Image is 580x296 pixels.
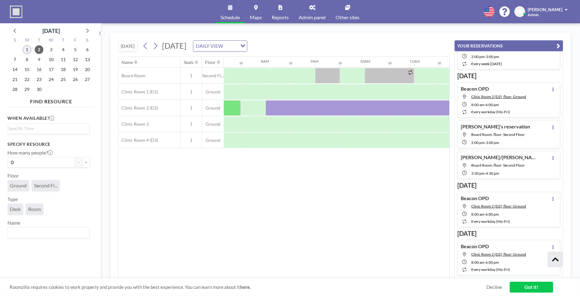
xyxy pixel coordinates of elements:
[195,42,224,50] span: DAILY VIEW
[510,282,553,293] a: Got it!
[240,284,251,290] a: here.
[35,65,43,74] span: Tuesday, September 16, 2025
[437,61,441,65] div: 30
[471,54,485,59] span: 2:00 PM
[35,85,43,94] span: Tuesday, September 30, 2025
[9,37,21,45] div: S
[118,73,146,78] span: Board Room
[21,37,33,45] div: M
[11,75,19,84] span: Sunday, September 21, 2025
[181,105,202,111] span: 1
[34,182,57,189] span: Second Fl...
[250,15,262,20] span: Maps
[28,206,41,212] span: Room
[202,137,224,143] span: Ground
[310,59,319,64] div: 9AM
[486,260,499,265] span: 6:00 PM
[261,59,269,64] div: 8AM
[205,60,216,65] div: Floor
[471,267,510,272] span: every workday (Mo-Fri)
[360,59,370,64] div: 10AM
[118,89,158,95] span: Clinic Room 1 (D1)
[457,72,560,80] h3: [DATE]
[23,85,31,94] span: Monday, September 29, 2025
[33,37,45,45] div: T
[118,105,158,111] span: Clinic Room 2 (D2)
[457,182,560,189] h3: [DATE]
[457,230,560,237] h3: [DATE]
[471,171,485,176] span: 3:30 PM
[184,60,194,65] div: Seats
[202,73,224,78] span: Second Fl...
[484,212,486,217] span: -
[455,40,563,51] button: YOUR RESERVATIONS
[47,55,55,64] span: Wednesday, September 10, 2025
[35,45,43,54] span: Tuesday, September 2, 2025
[471,260,484,265] span: 8:00 AM
[486,171,499,176] span: 4:30 PM
[338,61,342,65] div: 30
[202,105,224,111] span: Ground
[471,252,526,257] span: Clinic Room 2 (D2), floor: Ground
[484,260,486,265] span: -
[75,157,82,168] button: -
[471,204,526,209] span: Clinic Room 2 (D2), floor: Ground
[461,195,489,201] h4: Beacon OPD
[7,96,95,105] h4: FIND RESOURCE
[202,89,224,95] span: Ground
[486,102,499,107] span: 6:00 PM
[35,75,43,84] span: Tuesday, September 23, 2025
[7,173,19,179] label: Floor
[8,125,86,132] input: Search for option
[461,243,489,249] h4: Beacon OPD
[181,89,202,95] span: 1
[7,196,18,202] label: Type
[181,121,202,127] span: 1
[299,15,326,20] span: Admin panel
[471,140,485,145] span: 2:00 PM
[457,278,560,285] h3: [DATE]
[7,150,53,156] label: How many people?
[118,121,149,127] span: Clinic Room 3
[45,37,57,45] div: W
[486,212,499,217] span: 6:00 PM
[23,65,31,74] span: Monday, September 15, 2025
[471,219,510,224] span: every workday (Mo-Fri)
[83,55,92,64] span: Saturday, September 13, 2025
[35,55,43,64] span: Tuesday, September 9, 2025
[59,75,68,84] span: Thursday, September 25, 2025
[239,61,243,65] div: 30
[42,26,60,35] div: [DATE]
[7,141,90,147] h3: Specify resource
[59,55,68,64] span: Thursday, September 11, 2025
[162,41,187,50] span: [DATE]
[410,59,420,64] div: 11AM
[83,75,92,84] span: Saturday, September 27, 2025
[23,75,31,84] span: Monday, September 22, 2025
[10,6,22,18] img: organization-logo
[83,45,92,54] span: Saturday, September 6, 2025
[221,15,240,20] span: Schedule
[272,15,289,20] span: Reports
[69,37,81,45] div: F
[471,163,525,168] span: Board Room, floor: Second Floor
[8,124,90,133] div: Search for option
[8,229,86,237] input: Search for option
[57,37,69,45] div: T
[485,54,486,59] span: -
[118,137,158,143] span: Clinic Room 4 (D3)
[83,65,92,74] span: Saturday, September 20, 2025
[71,65,80,74] span: Friday, September 19, 2025
[181,73,202,78] span: 1
[471,94,526,99] span: Clinic Room 2 (D2), floor: Ground
[71,75,80,84] span: Friday, September 26, 2025
[388,61,392,65] div: 30
[23,45,31,54] span: Monday, September 1, 2025
[516,9,523,15] span: KM
[181,137,202,143] span: 1
[118,41,138,52] button: [DATE]
[336,15,359,20] span: Other sites
[528,12,539,17] span: Admin
[193,41,247,51] div: Search for option
[10,284,486,290] span: Roomzilla requires cookies to work properly and provide you with the best experience. You can lea...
